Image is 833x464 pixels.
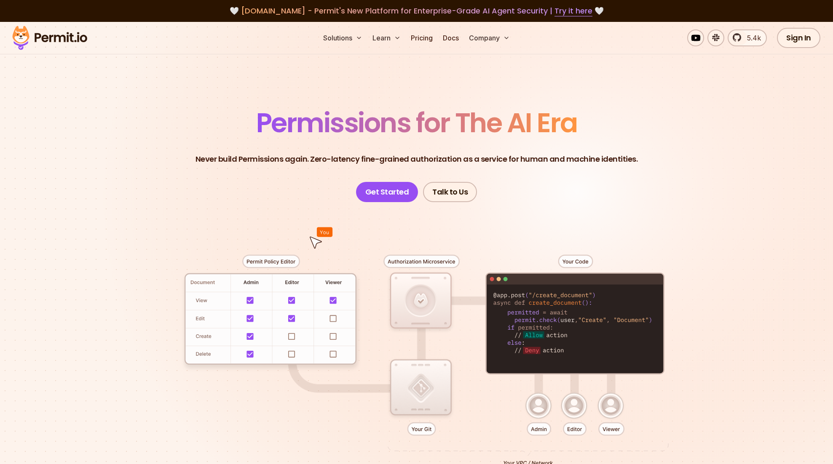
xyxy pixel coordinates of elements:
div: 🤍 🤍 [20,5,813,17]
a: Try it here [554,5,592,16]
button: Learn [369,29,404,46]
a: 5.4k [728,29,767,46]
button: Company [466,29,513,46]
button: Solutions [320,29,366,46]
span: 5.4k [742,33,761,43]
a: Pricing [407,29,436,46]
img: Permit logo [8,24,91,52]
a: Talk to Us [423,182,477,202]
a: Docs [439,29,462,46]
span: Permissions for The AI Era [256,104,577,141]
span: [DOMAIN_NAME] - Permit's New Platform for Enterprise-Grade AI Agent Security | [241,5,592,16]
a: Sign In [777,28,820,48]
a: Get Started [356,182,418,202]
p: Never build Permissions again. Zero-latency fine-grained authorization as a service for human and... [196,153,638,165]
